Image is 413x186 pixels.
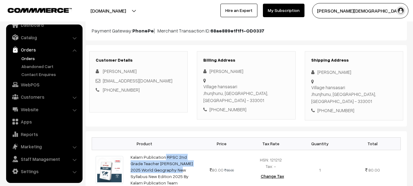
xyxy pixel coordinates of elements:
[260,157,282,169] span: HSN: 121212 Tax: -
[8,91,80,102] a: Customers
[368,167,380,173] span: 80.00
[246,137,295,150] th: Tax Rate
[210,167,223,173] span: 80.00
[8,8,72,13] img: COMMMERCE
[132,28,154,34] b: PhonePe
[96,58,181,63] h3: Customer Details
[103,78,172,83] a: [EMAIL_ADDRESS][DOMAIN_NAME]
[311,107,397,114] div: [PHONE_NUMBER]
[8,19,80,30] a: Dashboard
[8,154,80,165] a: Staff Management
[312,3,408,18] button: [PERSON_NAME][DEMOGRAPHIC_DATA]
[295,137,345,150] th: Quantity
[8,166,80,177] a: Settings
[20,71,80,78] a: Contact Enquires
[203,68,289,75] div: [PERSON_NAME]
[103,87,140,93] a: [PHONE_NUMBER]
[220,4,257,17] a: Hire an Expert
[8,129,80,140] a: Reports
[256,169,289,183] button: Change Tax
[224,168,234,172] strike: 100.00
[311,69,397,76] div: [PERSON_NAME]
[69,3,147,18] button: [DOMAIN_NAME]
[197,137,246,150] th: Price
[96,156,124,184] img: 11.jpg
[8,79,80,90] a: WebPOS
[8,104,80,115] a: Website
[8,116,80,127] a: Apps
[319,167,321,173] span: 1
[396,6,405,15] img: user
[103,68,137,74] span: [PERSON_NAME]
[263,4,304,17] a: My Subscription
[311,58,397,63] h3: Shipping Address
[8,32,80,43] a: Catalog
[92,27,401,34] p: Payment Gateway: | Merchant Transaction ID:
[20,55,80,62] a: Orders
[203,58,289,63] h3: Billing Address
[203,83,289,104] div: Village hansasari Jhunjhunu, [GEOGRAPHIC_DATA], [GEOGRAPHIC_DATA] - 333001
[210,28,264,34] b: 68ae889e1f1f1-OD0337
[8,6,61,13] a: COMMMERCE
[20,63,80,70] a: Abandoned Cart
[8,44,80,55] a: Orders
[92,137,197,150] th: Product
[345,137,401,150] th: Total
[8,141,80,152] a: Marketing
[203,106,289,113] div: [PHONE_NUMBER]
[131,154,193,185] a: Kalam Publication RPSC 2nd Grade Teacher [PERSON_NAME] 2025 World Geography New Syllabus New Edit...
[311,84,397,105] div: Village hansasari Jhunjhunu, [GEOGRAPHIC_DATA], [GEOGRAPHIC_DATA] - 333001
